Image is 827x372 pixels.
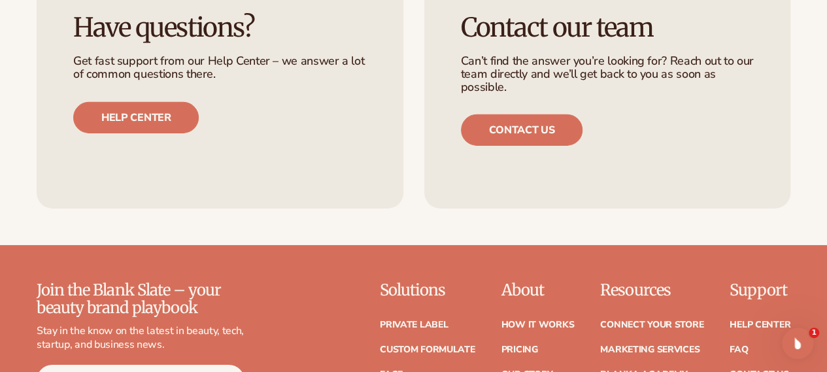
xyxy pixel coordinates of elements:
iframe: Intercom live chat [782,328,813,359]
a: How It Works [501,320,574,330]
p: Get fast support from our Help Center – we answer a lot of common questions there. [73,55,367,81]
p: Support [730,282,790,299]
a: Connect your store [600,320,703,330]
h3: Have questions? [73,13,367,42]
a: Help Center [730,320,790,330]
span: 1 [809,328,819,338]
a: Marketing services [600,345,700,354]
p: About [501,282,574,299]
a: Help center [73,102,199,133]
a: Private label [380,320,448,330]
p: Can’t find the answer you’re looking for? Reach out to our team directly and we’ll get back to yo... [461,55,754,93]
p: Stay in the know on the latest in beauty, tech, startup, and business news. [37,324,245,352]
a: Contact us [461,114,583,146]
a: Custom formulate [380,345,475,354]
a: Pricing [501,345,537,354]
p: Join the Blank Slate – your beauty brand playbook [37,282,245,316]
h3: Contact our team [461,13,754,42]
p: Solutions [380,282,475,299]
p: Resources [600,282,703,299]
a: FAQ [730,345,748,354]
